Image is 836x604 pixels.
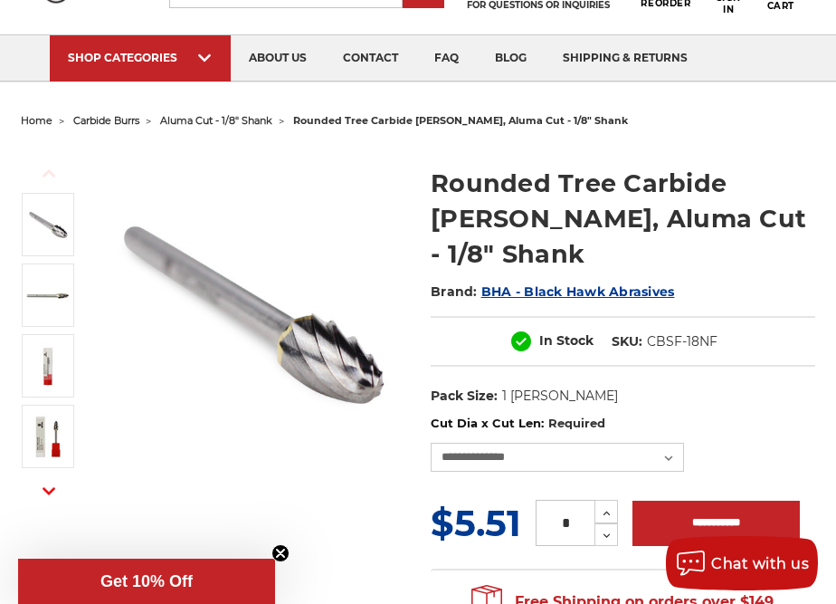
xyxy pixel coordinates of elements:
dd: 1 [PERSON_NAME] [502,387,618,406]
a: carbide burrs [73,114,139,127]
label: Cut Dia x Cut Len: [431,415,815,433]
dd: CBSF-18NF [647,332,717,351]
a: home [21,114,52,127]
button: Chat with us [666,536,818,590]
button: Previous [27,154,71,193]
img: rounded tree aluma cut carbide burr [98,158,405,466]
div: Get 10% OffClose teaser [18,559,275,604]
dt: Pack Size: [431,387,498,406]
div: SHOP CATEGORIES [68,51,213,64]
a: about us [231,35,325,81]
img: Rounded tree aluma cut carbide burr - 1/8 inch shank [25,343,71,388]
a: contact [325,35,416,81]
a: aluma cut - 1/8" shank [160,114,272,127]
button: Close teaser [271,544,290,562]
img: 1/8" rounded tree aluma cut carbide bur [25,414,71,459]
span: Brand: [431,283,478,300]
a: blog [477,35,545,81]
button: Next [27,472,71,511]
img: SF-51NF rounded tree shape carbide burr 1/8" shank [25,273,71,318]
span: Chat with us [711,555,809,572]
a: shipping & returns [545,35,706,81]
h1: Rounded Tree Carbide [PERSON_NAME], Aluma Cut - 1/8" Shank [431,166,815,272]
span: In Stock [539,332,594,349]
small: Required [548,416,605,430]
a: BHA - Black Hawk Abrasives [481,283,675,300]
span: rounded tree carbide [PERSON_NAME], aluma cut - 1/8" shank [293,114,628,127]
img: rounded tree aluma cut carbide burr [25,202,71,247]
a: faq [416,35,477,81]
span: $5.51 [431,501,521,545]
dt: SKU: [612,332,642,351]
span: Get 10% Off [100,572,193,590]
